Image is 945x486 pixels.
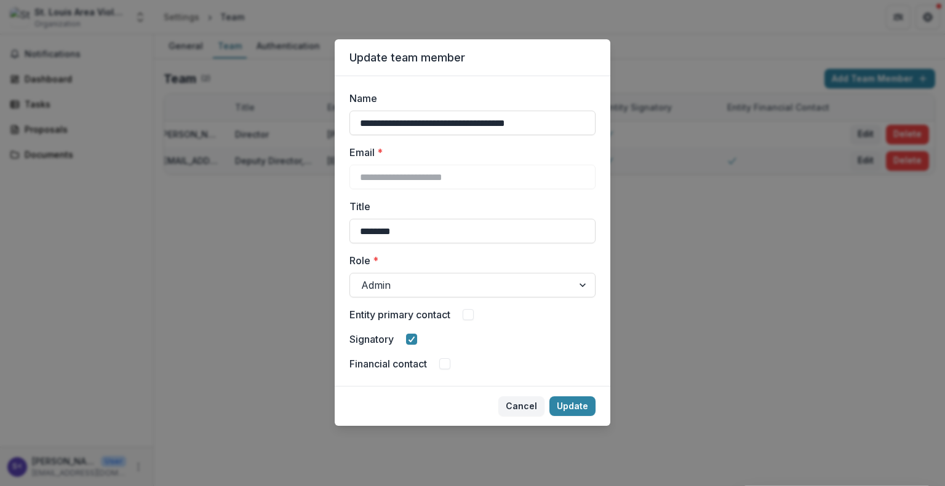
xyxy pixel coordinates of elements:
[349,356,427,371] label: Financial contact
[349,332,394,347] label: Signatory
[349,91,588,106] label: Name
[349,199,588,214] label: Title
[549,396,596,416] button: Update
[349,145,588,160] label: Email
[349,253,588,268] label: Role
[349,307,450,322] label: Entity primary contact
[498,396,544,416] button: Cancel
[335,39,610,76] header: Update team member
